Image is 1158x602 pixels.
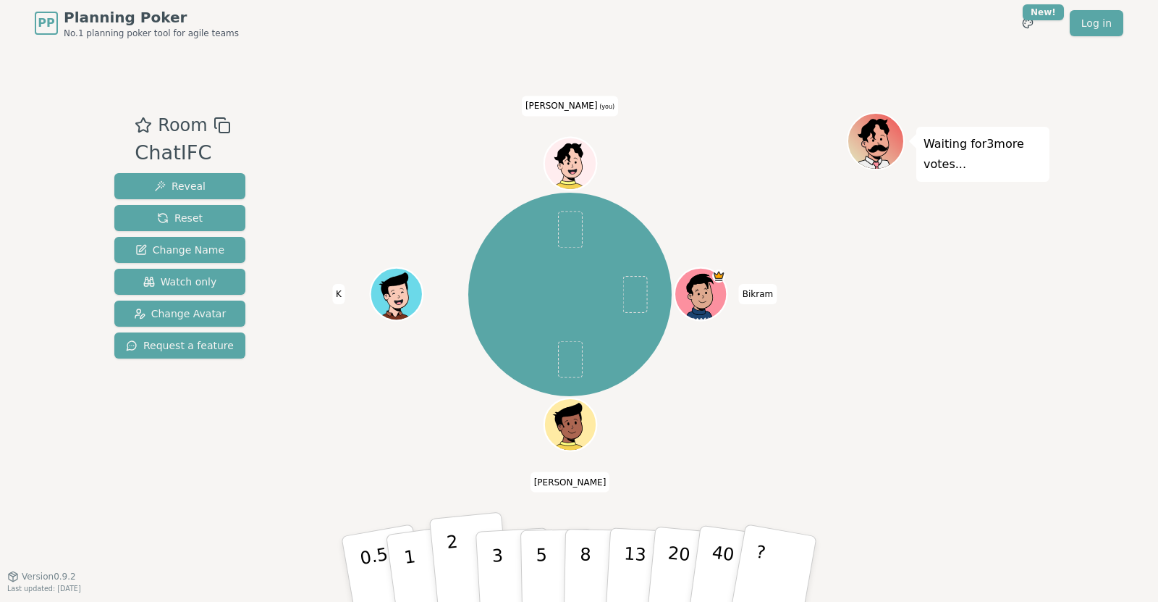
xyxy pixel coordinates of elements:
button: Change Name [114,237,245,263]
span: Last updated: [DATE] [7,585,81,593]
span: Change Name [135,243,224,257]
div: ChatIFC [135,138,230,168]
span: Request a feature [126,338,234,353]
span: Watch only [143,275,217,289]
span: PP [38,14,54,32]
span: No.1 planning poker tool for agile teams [64,28,239,39]
span: Planning Poker [64,7,239,28]
span: Reset [157,211,203,225]
span: Change Avatar [134,306,227,321]
button: Request a feature [114,333,245,359]
span: Click to change your name [522,96,618,116]
span: Click to change your name [531,472,610,493]
span: Click to change your name [332,284,345,304]
span: Bikram is the host [712,269,725,283]
button: Add as favourite [135,112,152,138]
button: Reset [114,205,245,231]
span: Version 0.9.2 [22,571,76,582]
button: Click to change your avatar [546,139,595,188]
span: Click to change your name [739,284,777,304]
span: Reveal [154,179,206,193]
p: Waiting for 3 more votes... [924,134,1042,175]
a: PPPlanning PokerNo.1 planning poker tool for agile teams [35,7,239,39]
a: Log in [1070,10,1123,36]
span: (you) [598,104,615,110]
button: Version0.9.2 [7,571,76,582]
button: Watch only [114,269,245,295]
button: Reveal [114,173,245,199]
span: Room [158,112,207,138]
button: Change Avatar [114,301,245,327]
button: New! [1015,10,1041,36]
div: New! [1023,4,1064,20]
